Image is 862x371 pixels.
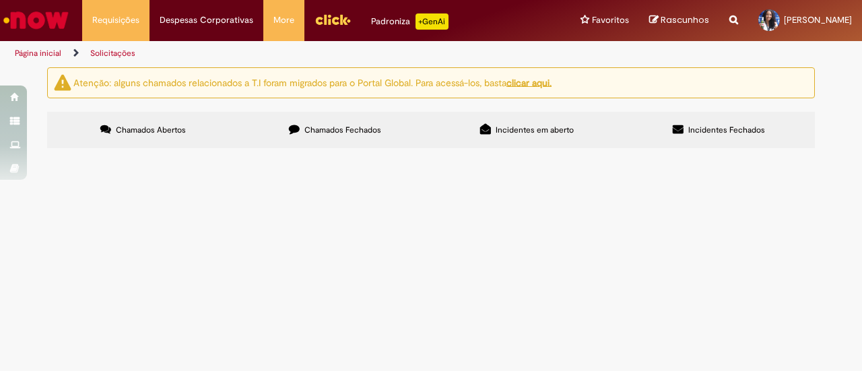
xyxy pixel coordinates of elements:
[784,14,852,26] span: [PERSON_NAME]
[649,14,709,27] a: Rascunhos
[304,125,381,135] span: Chamados Fechados
[496,125,574,135] span: Incidentes em aberto
[15,48,61,59] a: Página inicial
[506,76,552,88] a: clicar aqui.
[160,13,253,27] span: Despesas Corporativas
[1,7,71,34] img: ServiceNow
[314,9,351,30] img: click_logo_yellow_360x200.png
[10,41,564,66] ul: Trilhas de página
[73,76,552,88] ng-bind-html: Atenção: alguns chamados relacionados a T.I foram migrados para o Portal Global. Para acessá-los,...
[416,13,449,30] p: +GenAi
[92,13,139,27] span: Requisições
[116,125,186,135] span: Chamados Abertos
[661,13,709,26] span: Rascunhos
[90,48,135,59] a: Solicitações
[273,13,294,27] span: More
[371,13,449,30] div: Padroniza
[592,13,629,27] span: Favoritos
[688,125,765,135] span: Incidentes Fechados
